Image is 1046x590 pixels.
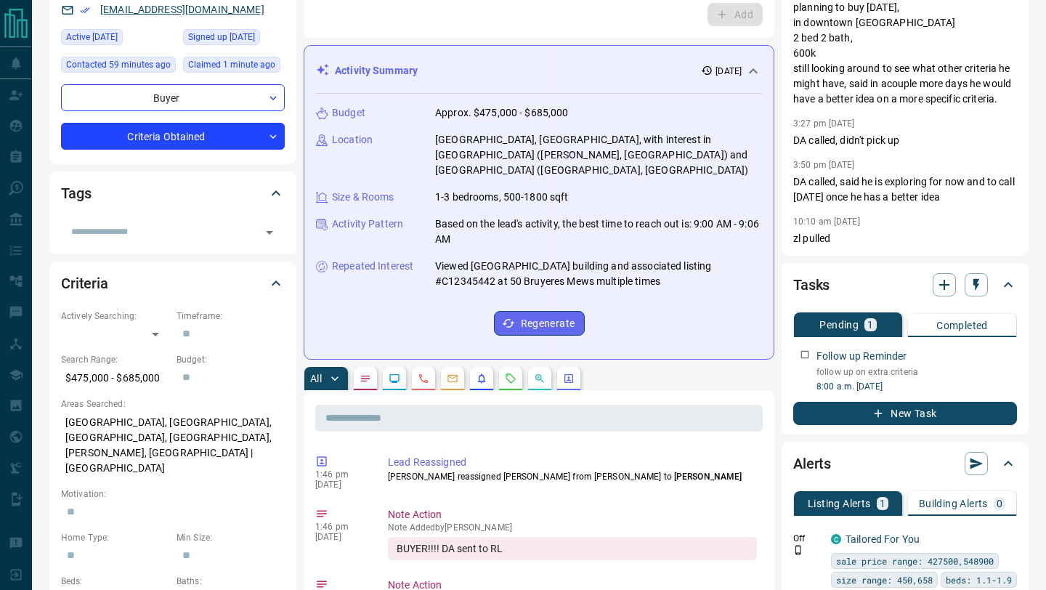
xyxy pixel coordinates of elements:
[388,470,757,483] p: [PERSON_NAME] reassigned [PERSON_NAME] from [PERSON_NAME] to
[880,498,885,509] p: 1
[674,472,742,482] span: [PERSON_NAME]
[793,160,855,170] p: 3:50 pm [DATE]
[61,397,285,411] p: Areas Searched:
[183,29,285,49] div: Wed Sep 10 2025
[61,353,169,366] p: Search Range:
[332,217,403,232] p: Activity Pattern
[61,84,285,111] div: Buyer
[836,573,933,587] span: size range: 450,658
[259,222,280,243] button: Open
[793,267,1017,302] div: Tasks
[61,266,285,301] div: Criteria
[332,259,413,274] p: Repeated Interest
[61,366,169,390] p: $475,000 - $685,000
[188,30,255,44] span: Signed up [DATE]
[435,190,569,205] p: 1-3 bedrooms, 500-1800 sqft
[435,105,569,121] p: Approx. $475,000 - $685,000
[315,469,366,480] p: 1:46 pm
[332,105,365,121] p: Budget
[816,349,907,364] p: Follow up Reminder
[61,29,176,49] div: Mon Oct 06 2025
[447,373,458,384] svg: Emails
[61,182,91,205] h2: Tags
[836,554,994,568] span: sale price range: 427500,548900
[819,320,859,330] p: Pending
[793,174,1017,205] p: DA called, said he is exploring for now and to call [DATE] once he has a better idea
[793,217,860,227] p: 10:10 am [DATE]
[793,231,1017,246] p: zl pulled
[505,373,516,384] svg: Requests
[563,373,575,384] svg: Agent Actions
[793,273,830,296] h2: Tasks
[61,531,169,544] p: Home Type:
[793,446,1017,481] div: Alerts
[315,480,366,490] p: [DATE]
[388,537,757,560] div: BUYER!!!! DA sent to RL
[61,272,108,295] h2: Criteria
[793,133,1017,148] p: DA called, didn't pick up
[846,533,920,545] a: Tailored For You
[61,57,176,77] div: Tue Oct 14 2025
[177,575,285,588] p: Baths:
[534,373,546,384] svg: Opportunities
[310,373,322,384] p: All
[388,507,757,522] p: Note Action
[793,118,855,129] p: 3:27 pm [DATE]
[476,373,487,384] svg: Listing Alerts
[435,217,762,247] p: Based on the lead's activity, the best time to reach out is: 9:00 AM - 9:06 AM
[332,132,373,147] p: Location
[80,5,90,15] svg: Email Verified
[388,455,757,470] p: Lead Reassigned
[100,4,264,15] a: [EMAIL_ADDRESS][DOMAIN_NAME]
[946,573,1012,587] span: beds: 1.1-1.9
[919,498,988,509] p: Building Alerts
[188,57,275,72] span: Claimed 1 minute ago
[997,498,1002,509] p: 0
[177,531,285,544] p: Min Size:
[61,176,285,211] div: Tags
[435,132,762,178] p: [GEOGRAPHIC_DATA], [GEOGRAPHIC_DATA], with interest in [GEOGRAPHIC_DATA] ([PERSON_NAME], [GEOGRAP...
[335,63,418,78] p: Activity Summary
[66,30,118,44] span: Active [DATE]
[315,522,366,532] p: 1:46 pm
[793,402,1017,425] button: New Task
[61,488,285,501] p: Motivation:
[808,498,871,509] p: Listing Alerts
[816,365,1017,379] p: follow up on extra criteria
[418,373,429,384] svg: Calls
[388,522,757,533] p: Note Added by [PERSON_NAME]
[793,452,831,475] h2: Alerts
[332,190,394,205] p: Size & Rooms
[831,534,841,544] div: condos.ca
[177,353,285,366] p: Budget:
[793,545,803,555] svg: Push Notification Only
[61,575,169,588] p: Beds:
[183,57,285,77] div: Tue Oct 14 2025
[66,57,171,72] span: Contacted 59 minutes ago
[389,373,400,384] svg: Lead Browsing Activity
[360,373,371,384] svg: Notes
[936,320,988,331] p: Completed
[61,123,285,150] div: Criteria Obtained
[315,532,366,542] p: [DATE]
[816,380,1017,393] p: 8:00 a.m. [DATE]
[867,320,873,330] p: 1
[316,57,762,84] div: Activity Summary[DATE]
[61,310,169,323] p: Actively Searching:
[177,310,285,323] p: Timeframe:
[494,311,585,336] button: Regenerate
[435,259,762,289] p: Viewed [GEOGRAPHIC_DATA] building and associated listing #C12345442 at 50 Bruyeres Mews multiple ...
[61,411,285,480] p: [GEOGRAPHIC_DATA], [GEOGRAPHIC_DATA], [GEOGRAPHIC_DATA], [GEOGRAPHIC_DATA], [PERSON_NAME], [GEOGR...
[793,532,822,545] p: Off
[715,65,742,78] p: [DATE]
